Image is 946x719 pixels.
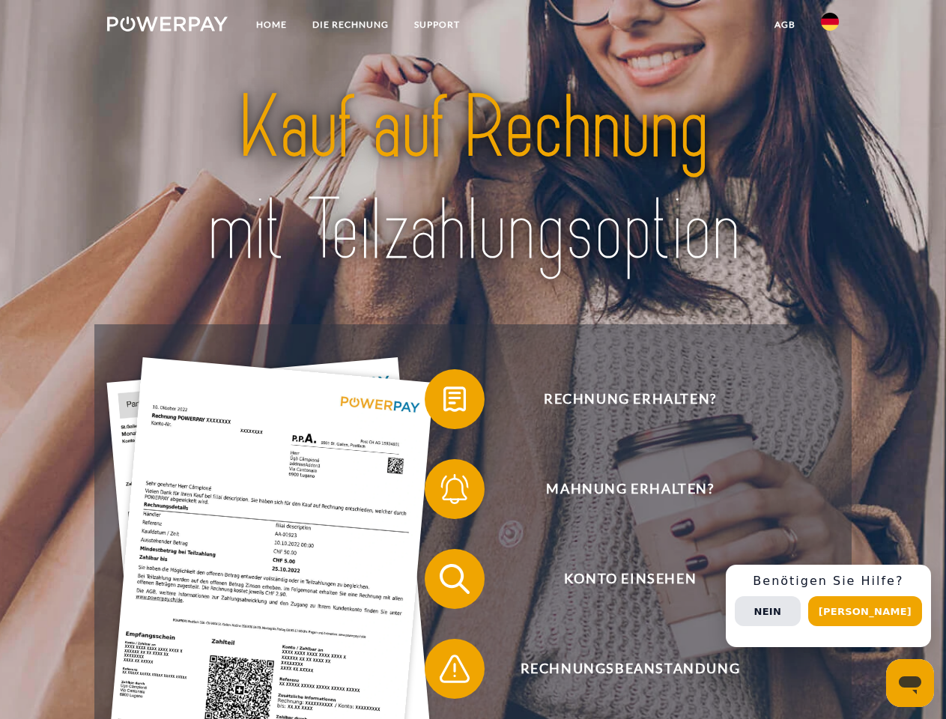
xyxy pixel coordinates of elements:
iframe: Schaltfläche zum Öffnen des Messaging-Fensters [886,659,934,707]
a: agb [762,11,808,38]
img: qb_search.svg [436,560,473,598]
button: Rechnung erhalten? [425,369,814,429]
button: Nein [735,596,801,626]
button: Rechnungsbeanstandung [425,639,814,699]
img: title-powerpay_de.svg [143,72,803,287]
img: logo-powerpay-white.svg [107,16,228,31]
span: Konto einsehen [446,549,813,609]
span: Rechnungsbeanstandung [446,639,813,699]
button: Mahnung erhalten? [425,459,814,519]
div: Schnellhilfe [726,565,931,647]
span: Mahnung erhalten? [446,459,813,519]
img: qb_bell.svg [436,470,473,508]
button: [PERSON_NAME] [808,596,922,626]
img: qb_bill.svg [436,380,473,418]
h3: Benötigen Sie Hilfe? [735,574,922,589]
a: SUPPORT [401,11,473,38]
button: Konto einsehen [425,549,814,609]
img: qb_warning.svg [436,650,473,688]
a: DIE RECHNUNG [300,11,401,38]
span: Rechnung erhalten? [446,369,813,429]
a: Home [243,11,300,38]
img: de [821,13,839,31]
